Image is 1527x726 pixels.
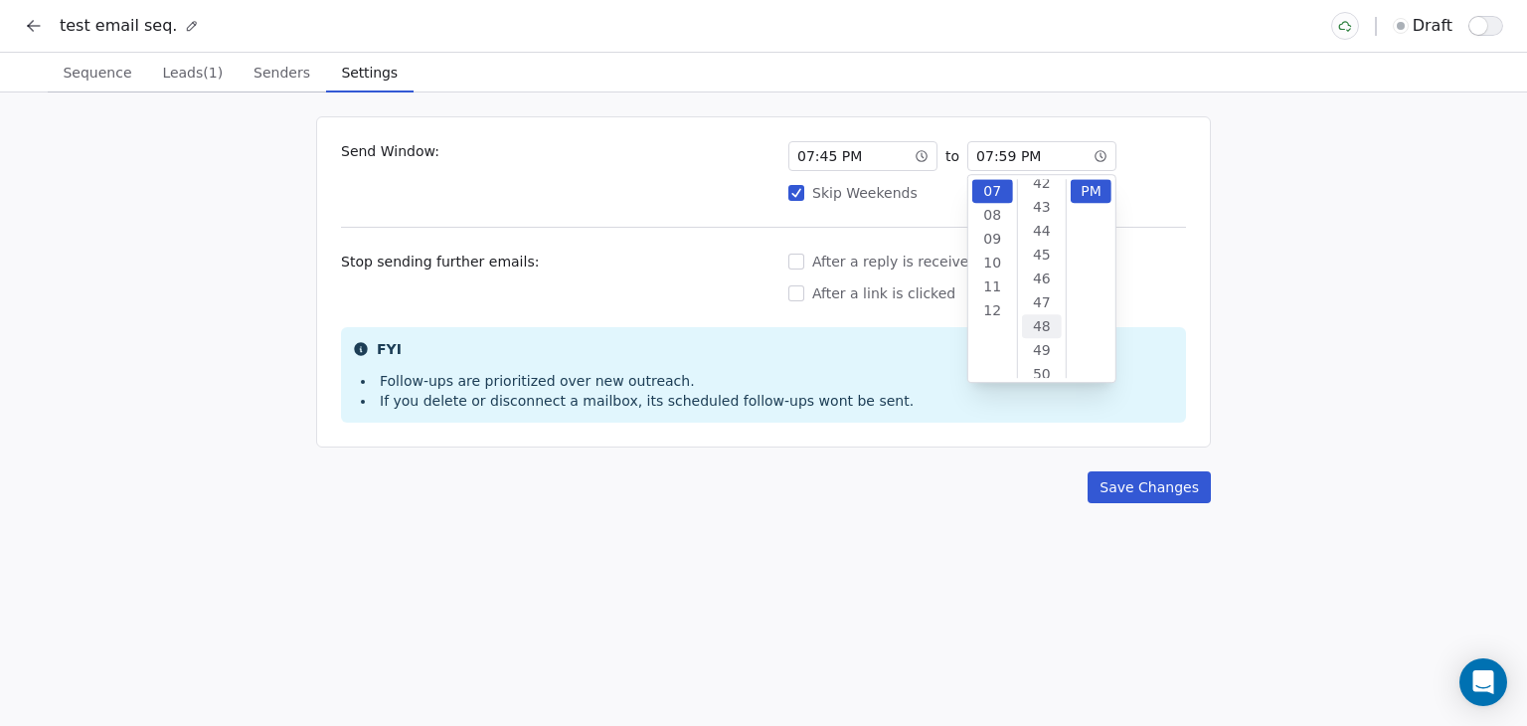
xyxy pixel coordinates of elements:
div: 46 [1021,267,1062,290]
div: 48 [1021,314,1062,338]
button: Skip Weekends [788,183,804,203]
div: After a reply is received [788,252,1186,272]
div: 07 [972,179,1013,203]
div: 45 [1021,243,1062,267]
span: test email seq. [60,14,177,38]
span: FYI [377,339,402,359]
div: 11 [972,274,1013,298]
div: Open Intercom Messenger [1459,658,1507,706]
div: PM [1071,179,1111,203]
span: Leads (1) [154,59,231,87]
div: 09 [972,227,1013,251]
div: 44 [1021,219,1062,243]
span: Senders [246,59,318,87]
div: After a link is clicked [788,283,1186,303]
div: 10 [972,251,1013,274]
span: Settings [334,59,406,87]
div: Skip Weekends [788,183,1186,203]
button: Save Changes [1088,471,1211,503]
span: draft [1413,14,1452,38]
div: 49 [1021,338,1062,362]
div: 08 [972,203,1013,227]
div: 12 [972,298,1013,322]
span: 07 : 45 PM [797,146,862,166]
div: 42 [1021,171,1062,195]
div: 50 [1021,362,1062,386]
span: to [945,146,959,166]
button: After a link is clicked [788,283,804,303]
span: Sequence [55,59,139,87]
div: 43 [1021,195,1062,219]
li: Follow-ups are prioritized over new outreach. [361,371,914,391]
div: 47 [1021,290,1062,314]
span: 07 : 59 PM [976,146,1041,166]
span: Send Window: [341,141,439,203]
li: If you delete or disconnect a mailbox, its scheduled follow-ups wont be sent. [361,391,914,411]
button: After a reply is received [788,252,804,272]
span: Stop sending further emails: [341,252,539,303]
